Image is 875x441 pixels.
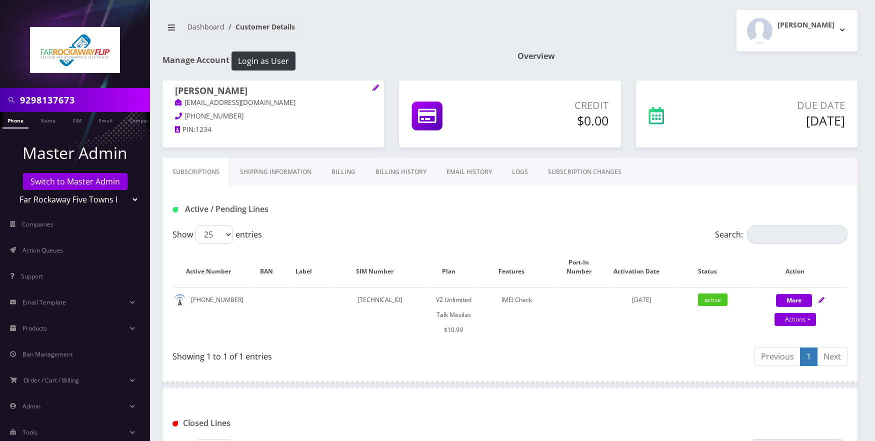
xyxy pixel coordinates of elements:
label: Search: [715,225,847,244]
a: Actions [774,313,816,326]
span: Support [21,272,43,280]
button: More [776,294,812,307]
h1: [PERSON_NAME] [175,85,371,97]
td: VZ Unlimited Talk Mesilas $10.99 [431,287,475,342]
img: Closed Lines [172,421,178,426]
a: Billing [321,157,365,186]
nav: breadcrumb [162,16,502,45]
a: Billing History [365,157,436,186]
a: Dashboard [187,22,224,31]
td: [TECHNICAL_ID] [329,287,430,342]
h1: Active / Pending Lines [172,204,387,214]
th: Active Number: activate to sort column ascending [173,248,253,286]
a: Switch to Master Admin [23,173,127,190]
h1: Manage Account [162,51,502,70]
th: Status: activate to sort column ascending [673,248,752,286]
span: Ban Management [22,350,72,358]
span: 1234 [195,125,211,134]
a: Phone [2,112,28,128]
a: 1 [800,347,817,366]
td: [PHONE_NUMBER] [173,287,253,342]
th: Action: activate to sort column ascending [753,248,846,286]
input: Search: [747,225,847,244]
h5: $0.00 [500,113,608,128]
th: Port-In Number: activate to sort column ascending [557,248,610,286]
a: Previous [754,347,800,366]
div: Showing 1 to 1 of 1 entries [172,346,502,362]
h2: [PERSON_NAME] [777,21,834,29]
a: LOGS [502,157,538,186]
span: Companies [22,220,53,228]
a: Shipping Information [230,157,321,186]
th: Features: activate to sort column ascending [477,248,556,286]
span: active [698,293,727,306]
a: SUBSCRIPTION CHANGES [538,157,631,186]
label: Show entries [172,225,262,244]
p: Credit [500,98,608,113]
a: Next [817,347,847,366]
th: Label: activate to sort column ascending [289,248,328,286]
button: [PERSON_NAME] [736,10,857,51]
a: EMAIL HISTORY [436,157,502,186]
span: Action Queues [22,246,63,254]
span: Admin [22,402,40,410]
img: Active / Pending Lines [172,207,178,212]
span: Tools [22,428,37,436]
span: [DATE] [632,295,651,304]
input: Search in Company [20,90,147,109]
li: Customer Details [224,21,295,32]
h1: Overview [517,51,857,61]
th: Activation Date: activate to sort column ascending [611,248,671,286]
a: Name [35,112,60,127]
a: Email [93,112,117,127]
img: default.png [173,294,186,306]
span: Email Template [22,298,66,306]
button: Login as User [231,51,295,70]
a: Company [124,112,158,127]
th: BAN: activate to sort column ascending [254,248,288,286]
h5: [DATE] [719,113,845,128]
p: Due Date [719,98,845,113]
h1: Closed Lines [172,418,387,428]
span: Products [22,324,47,332]
th: SIM Number: activate to sort column ascending [329,248,430,286]
a: PIN: [175,125,195,135]
div: IMEI Check [477,292,556,307]
a: Login as User [229,54,295,65]
a: [EMAIL_ADDRESS][DOMAIN_NAME] [175,98,295,108]
a: SIM [67,112,86,127]
span: Order / Cart / Billing [23,376,79,384]
span: [PHONE_NUMBER] [184,111,243,120]
select: Showentries [195,225,233,244]
img: Far Rockaway Five Towns Flip [30,27,120,73]
a: Subscriptions [162,157,230,186]
th: Plan: activate to sort column ascending [431,248,475,286]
